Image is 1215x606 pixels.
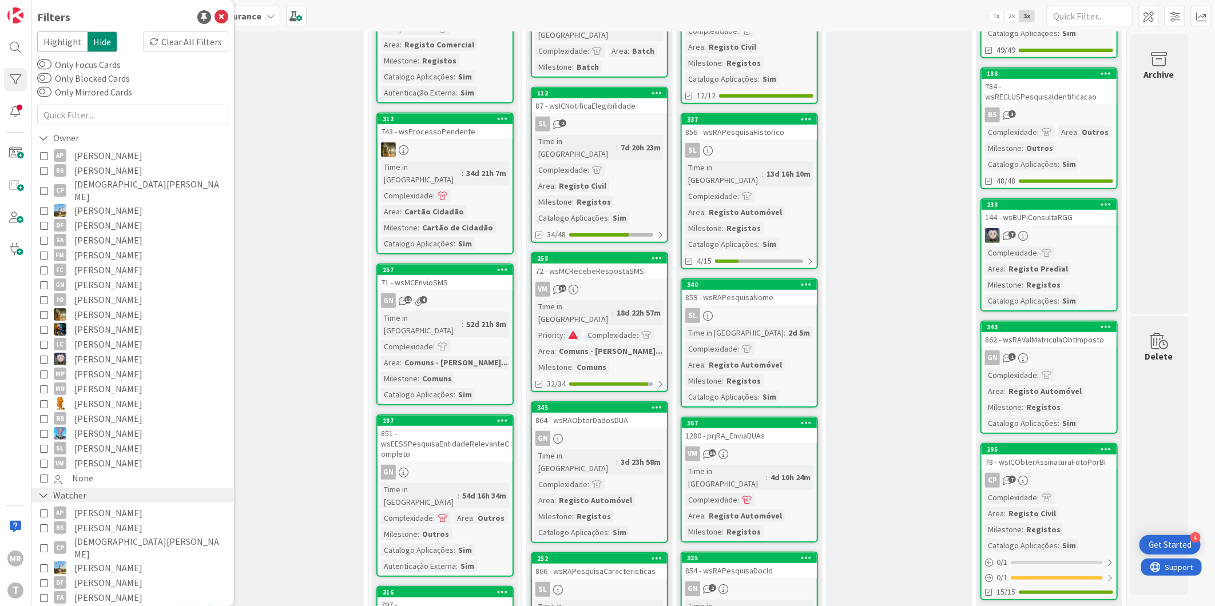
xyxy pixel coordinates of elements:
[1059,294,1079,307] div: Sim
[535,329,563,341] div: Priority
[72,471,93,485] span: None
[40,322,225,337] button: JC [PERSON_NAME]
[537,89,667,97] div: 112
[74,381,142,396] span: [PERSON_NAME]
[381,340,433,353] div: Complexidade
[532,264,667,278] div: 72 - wsMCRecebeRespostaSMS
[704,206,706,218] span: :
[74,233,142,248] span: [PERSON_NAME]
[40,560,225,575] button: DG [PERSON_NAME]
[88,31,117,52] span: Hide
[40,441,225,456] button: SL [PERSON_NAME]
[402,38,477,51] div: Registo Comercial
[1023,142,1056,154] div: Outros
[556,180,609,192] div: Registo Civil
[54,576,66,589] div: DF
[381,221,418,234] div: Milestone
[982,69,1117,104] div: 186784 - wsRECLUSPesquisaIdentificacao
[682,553,817,563] div: 335
[74,277,142,292] span: [PERSON_NAME]
[682,114,817,125] div: 337
[54,521,66,534] div: BS
[455,70,475,83] div: Sim
[618,141,664,154] div: 7d 20h 23m
[420,296,427,304] span: 4
[1019,10,1035,22] span: 3x
[982,555,1117,569] div: 0/1
[40,426,225,441] button: SF [PERSON_NAME]
[454,70,455,83] span: :
[1047,6,1133,26] input: Quick Filter...
[682,553,817,578] div: 335854 - wsRAPesquisaDocId
[985,228,1000,243] img: LS
[74,163,142,178] span: [PERSON_NAME]
[381,142,396,157] img: JC
[74,218,142,233] span: [PERSON_NAME]
[74,590,142,605] span: [PERSON_NAME]
[1059,27,1079,39] div: Sim
[404,296,412,304] span: 12
[532,402,667,428] div: 345864 - wsRAObterDadosDUA
[697,90,716,102] span: 12/12
[982,332,1117,347] div: 862 - wsRAValMatriculaObtImposto
[40,352,225,366] button: LS [PERSON_NAME]
[988,10,1004,22] span: 1x
[682,114,817,139] div: 337856 - wsRAPesquisaHistorico
[532,88,667,98] div: 112
[381,189,433,202] div: Complexidade
[1037,246,1039,259] span: :
[685,206,704,218] div: Area
[381,70,454,83] div: Catalogo Aplicações
[685,161,762,186] div: Time in [GEOGRAPHIC_DATA]
[40,233,225,248] button: FA [PERSON_NAME]
[54,412,66,425] div: RB
[37,71,130,85] label: Only Blocked Cards
[982,210,1117,225] div: 144 - wsBUPiConsultaRGG
[532,431,667,446] div: GN
[37,31,88,52] span: Highlight
[987,70,1117,78] div: 186
[629,45,657,57] div: Batch
[1059,158,1079,170] div: Sim
[616,141,618,154] span: :
[74,337,142,352] span: [PERSON_NAME]
[587,164,589,176] span: :
[1058,126,1077,138] div: Area
[762,168,764,180] span: :
[24,2,52,15] span: Support
[1004,262,1006,275] span: :
[378,416,513,426] div: 287
[987,323,1117,331] div: 343
[54,561,66,574] img: DG
[37,9,70,26] div: Filters
[381,38,400,51] div: Area
[383,115,513,123] div: 312
[722,57,724,69] span: :
[682,418,817,443] div: 3671280 - prjRA_EnviaDUAs
[685,190,737,202] div: Complexidade
[37,59,51,70] button: Only Focus Cards
[985,107,1000,122] div: BS
[463,318,509,330] div: 52d 21h 8m
[563,329,565,341] span: :
[685,143,700,158] div: SL
[383,266,513,274] div: 257
[1077,126,1079,138] span: :
[40,277,225,292] button: GN [PERSON_NAME]
[706,206,785,218] div: Registo Automóvel
[54,323,66,336] img: JC
[532,582,667,597] div: SL
[381,237,454,250] div: Catalogo Aplicações
[54,184,66,197] div: CP
[74,307,142,322] span: [PERSON_NAME]
[985,294,1058,307] div: Catalogo Aplicações
[704,41,706,53] span: :
[982,79,1117,104] div: 784 - wsRECLUSPesquisaIdentificacao
[74,352,142,366] span: [PERSON_NAME]
[54,164,66,177] div: BS
[535,300,612,325] div: Time in [GEOGRAPHIC_DATA]
[535,196,572,208] div: Milestone
[574,196,614,208] div: Registos
[74,575,142,590] span: [PERSON_NAME]
[381,312,462,337] div: Time in [GEOGRAPHIC_DATA]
